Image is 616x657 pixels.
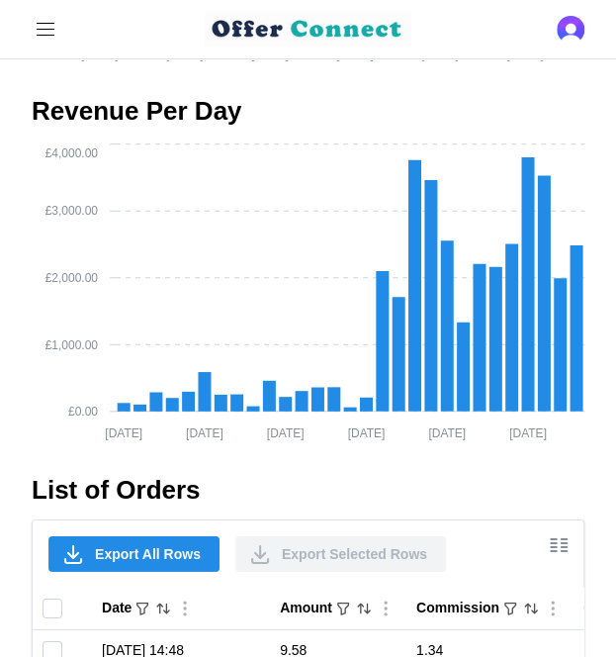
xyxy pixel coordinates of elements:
tspan: [DATE] [509,427,547,441]
input: Toggle select all [43,599,62,618]
tspan: [DATE] [421,47,459,61]
tspan: [DATE] [81,47,119,61]
tspan: [DATE] [166,47,204,61]
button: Open user button [557,16,584,44]
tspan: £4,000.00 [45,147,99,161]
tspan: [DATE] [186,427,223,441]
tspan: [DATE] [336,47,374,61]
button: Column Actions [375,598,396,619]
img: loyalBe Logo [205,12,410,47]
tspan: £2,000.00 [45,271,99,285]
tspan: [DATE] [347,427,385,441]
tspan: [DATE] [105,427,142,441]
button: Sort by Commission descending [522,600,540,617]
tspan: [DATE] [428,427,466,441]
tspan: £1,000.00 [45,338,99,352]
button: Sort by Amount descending [355,600,373,617]
img: 's logo [557,16,584,44]
button: Export Selected Rows [235,536,446,572]
button: Column Actions [174,598,196,619]
div: Commission [416,598,499,619]
span: Export All Rows [95,537,201,571]
button: Sort by Date descending [154,600,172,617]
tspan: [DATE] [506,47,544,61]
button: Column Actions [542,598,564,619]
button: Show/Hide columns [542,528,575,562]
h2: Revenue Per Day [32,94,584,129]
tspan: £3,000.00 [45,205,99,219]
div: Amount [280,598,332,619]
tspan: [DATE] [267,427,305,441]
h2: List of Orders [32,473,584,508]
div: Date [102,598,132,619]
span: Export Selected Rows [282,537,427,571]
button: Export All Rows [48,536,220,572]
tspan: £0.00 [68,405,98,419]
tspan: [DATE] [251,47,289,61]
